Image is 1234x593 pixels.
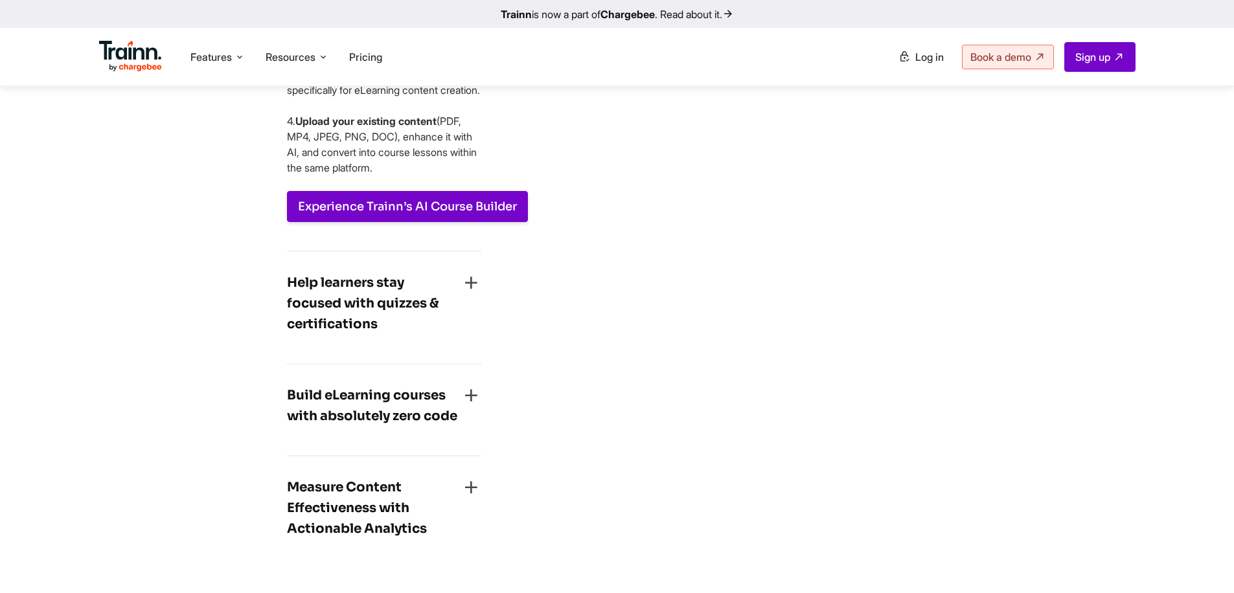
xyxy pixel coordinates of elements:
[915,50,944,63] span: Log in
[349,50,382,63] a: Pricing
[287,273,461,335] h4: Help learners stay focused with quizzes & certifications
[600,8,655,21] b: Chargebee
[1075,50,1110,63] span: Sign up
[1169,531,1234,593] iframe: Chat Widget
[266,50,315,64] span: Resources
[287,191,528,222] a: Experience Trainn’s AI Course Builder
[891,45,952,69] a: Log in
[287,385,461,427] h4: Build eLearning courses with absolutely zero code
[99,41,163,72] img: Trainn Logo
[190,50,232,64] span: Features
[962,45,1054,69] a: Book a demo
[295,115,437,128] b: Upload your existing content
[1064,42,1136,72] a: Sign up
[970,50,1031,63] span: Book a demo
[501,8,532,21] b: Trainn
[287,113,481,175] p: 4. (PDF, MP4, JPEG, PNG, DOC), enhance it with AI, and convert into course lessons within the sam...
[287,477,461,539] h4: Measure Content Effectiveness with Actionable Analytics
